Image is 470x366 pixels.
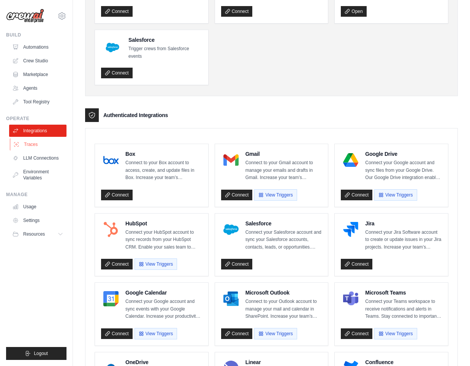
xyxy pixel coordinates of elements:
h4: Salesforce [245,220,322,227]
h4: Confluence [365,358,442,366]
h4: Google Calendar [125,289,202,296]
span: Logout [34,350,48,356]
span: Resources [23,231,45,237]
a: Open [341,6,366,17]
p: Connect your Google account and sync files from your Google Drive. Our Google Drive integration e... [365,159,442,182]
p: Connect your Google account and sync events with your Google Calendar. Increase your productivity... [125,298,202,320]
a: Marketplace [9,68,66,81]
a: Connect [101,259,133,269]
button: View Triggers [374,189,417,201]
h3: Authenticated Integrations [103,111,168,119]
a: Connect [101,328,133,339]
img: Logo [6,9,44,23]
h4: Google Drive [365,150,442,158]
a: Connect [221,190,253,200]
a: Connect [341,259,372,269]
h4: OneDrive [125,358,202,366]
h4: Salesforce [128,36,202,44]
img: Salesforce Logo [223,222,239,237]
img: Jira Logo [343,222,358,237]
img: Microsoft Outlook Logo [223,291,239,306]
a: Agents [9,82,66,94]
a: Settings [9,214,66,227]
img: Google Drive Logo [343,152,358,168]
a: Connect [221,259,253,269]
a: Connect [101,68,133,78]
a: Usage [9,201,66,213]
a: Crew Studio [9,55,66,67]
p: Connect your HubSpot account to sync records from your HubSpot CRM. Enable your sales team to clo... [125,229,202,251]
p: Connect to your Outlook account to manage your mail and calendar in SharePoint. Increase your tea... [245,298,322,320]
button: View Triggers [254,189,297,201]
img: Gmail Logo [223,152,239,168]
a: Automations [9,41,66,53]
a: Connect [341,190,372,200]
h4: Microsoft Teams [365,289,442,296]
button: Logout [6,347,66,360]
h4: Jira [365,220,442,227]
p: Connect your Jira Software account to create or update issues in your Jira projects. Increase you... [365,229,442,251]
img: HubSpot Logo [103,222,119,237]
img: Microsoft Teams Logo [343,291,358,306]
a: Connect [341,328,372,339]
img: Box Logo [103,152,119,168]
a: Integrations [9,125,66,137]
button: View Triggers [135,258,177,270]
a: LLM Connections [9,152,66,164]
a: Connect [221,328,253,339]
button: View Triggers [135,328,177,339]
div: Operate [6,116,66,122]
h4: Microsoft Outlook [245,289,322,296]
a: Environment Variables [9,166,66,184]
h4: Box [125,150,202,158]
p: Connect to your Gmail account to manage your emails and drafts in Gmail. Increase your team’s pro... [245,159,322,182]
a: Traces [10,138,67,151]
img: Salesforce Logo [103,38,122,57]
div: Build [6,32,66,38]
h4: HubSpot [125,220,202,227]
p: Connect your Salesforce account and sync your Salesforce accounts, contacts, leads, or opportunit... [245,229,322,251]
a: Tool Registry [9,96,66,108]
p: Connect your Teams workspace to receive notifications and alerts in Teams. Stay connected to impo... [365,298,442,320]
button: View Triggers [374,328,417,339]
p: Connect to your Box account to access, create, and update files in Box. Increase your team’s prod... [125,159,202,182]
button: View Triggers [254,328,297,339]
h4: Gmail [245,150,322,158]
h4: Linear [245,358,322,366]
a: Connect [101,190,133,200]
a: Connect [101,6,133,17]
img: Google Calendar Logo [103,291,119,306]
a: Connect [221,6,253,17]
p: Trigger crews from Salesforce events [128,45,202,60]
div: Manage [6,192,66,198]
button: Resources [9,228,66,240]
